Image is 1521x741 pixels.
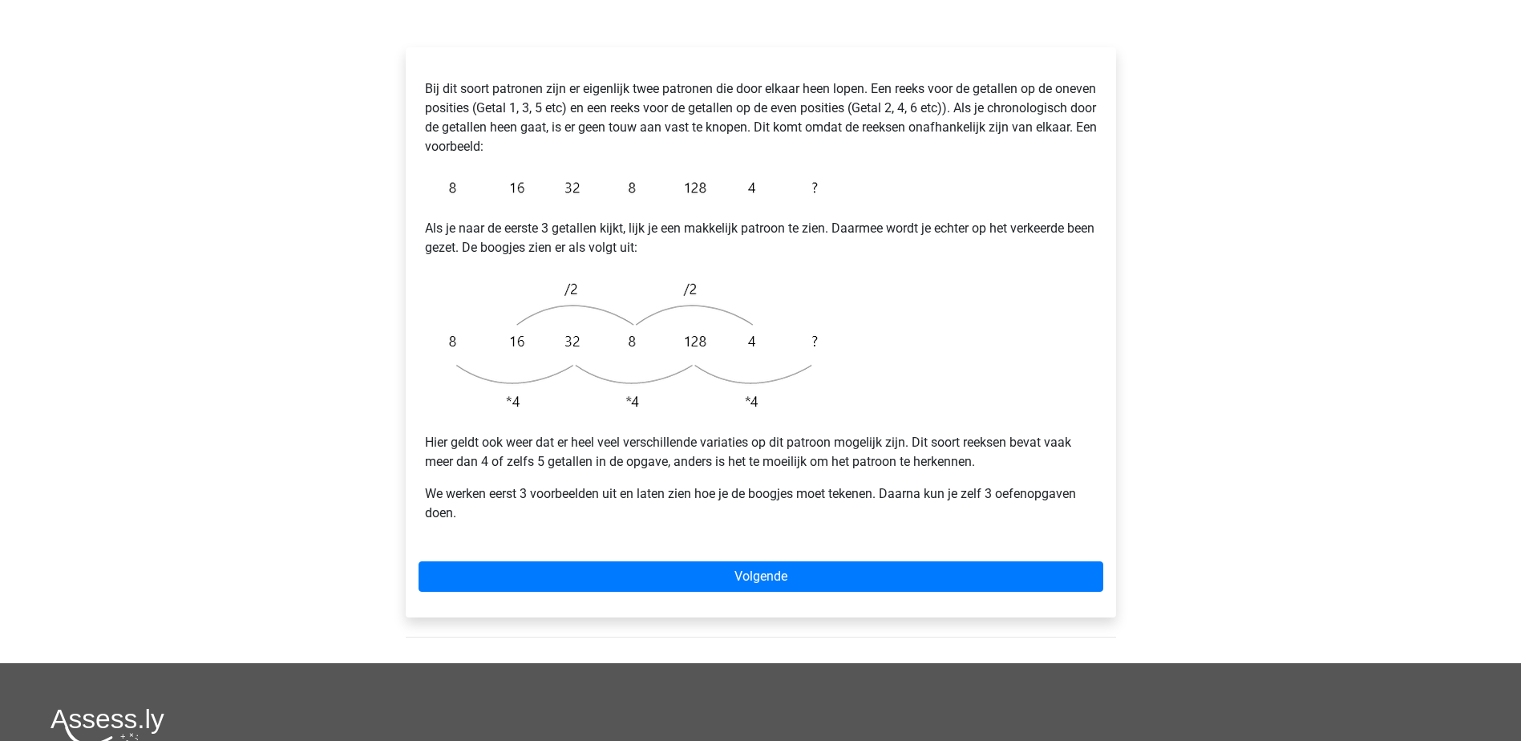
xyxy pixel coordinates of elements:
[425,484,1097,523] p: We werken eerst 3 voorbeelden uit en laten zien hoe je de boogjes moet tekenen. Daarna kun je zel...
[425,169,826,206] img: Intertwinging_intro_1.png
[419,561,1103,592] a: Volgende
[425,433,1097,472] p: Hier geldt ook weer dat er heel veel verschillende variaties op dit patroon mogelijk zijn. Dit so...
[425,270,826,420] img: Intertwinging_intro_2.png
[425,79,1097,156] p: Bij dit soort patronen zijn er eigenlijk twee patronen die door elkaar heen lopen. Een reeks voor...
[425,219,1097,257] p: Als je naar de eerste 3 getallen kijkt, lijk je een makkelijk patroon te zien. Daarmee wordt je e...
